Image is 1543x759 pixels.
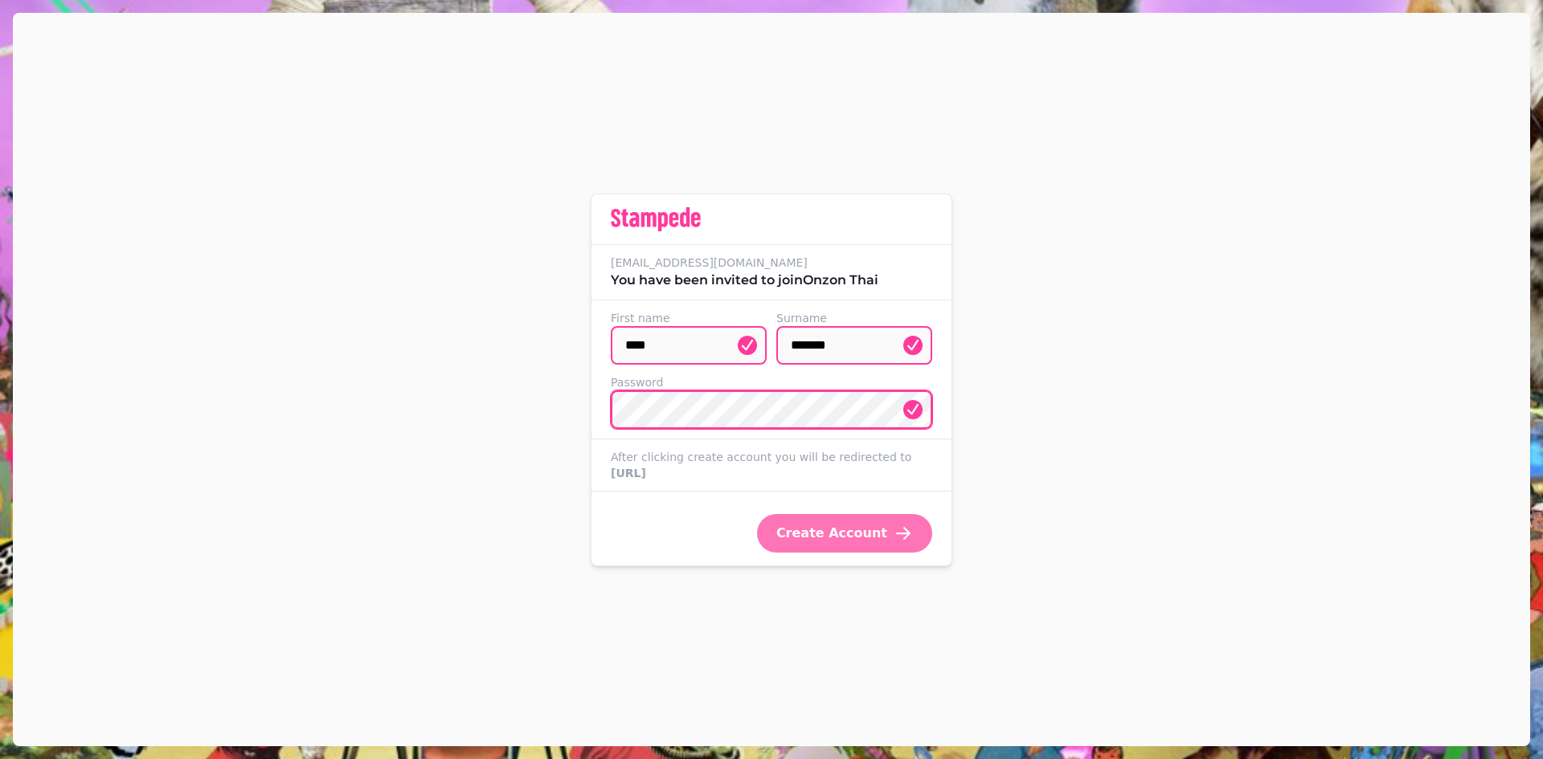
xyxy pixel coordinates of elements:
[611,449,932,481] label: After clicking create account you will be redirected to
[611,374,932,390] label: Password
[776,310,932,326] label: Surname
[611,467,646,479] strong: [URL]
[757,514,932,553] button: Create Account
[611,271,932,290] p: You have been invited to join Onzon Thai
[611,310,767,326] label: First name
[611,255,932,271] label: [EMAIL_ADDRESS][DOMAIN_NAME]
[776,527,887,540] span: Create Account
